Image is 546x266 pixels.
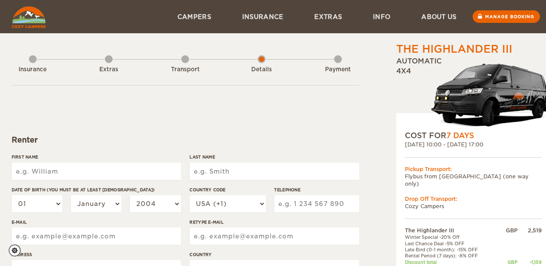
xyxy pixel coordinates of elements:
label: First Name [12,154,181,160]
td: Rental Period (7 days): -8% OFF [405,253,506,259]
label: Address [12,251,181,258]
td: Cozy Campers [405,203,542,210]
div: -1,159 [518,259,542,265]
input: e.g. 1 234 567 890 [274,195,359,212]
input: e.g. example@example.com [12,228,181,245]
div: GBP [506,227,518,234]
td: Last Chance Deal -5% OFF [405,241,506,247]
div: GBP [506,259,518,265]
td: The Highlander III [405,227,506,234]
td: Discount total [405,259,506,265]
td: Late Bird (0-1 month): -15% OFF [405,247,506,253]
div: Details [238,66,285,74]
div: Transport [161,66,209,74]
div: Extras [85,66,133,74]
div: Renter [12,135,359,145]
a: Cookie settings [9,244,26,256]
span: 7 Days [446,131,474,140]
div: Pickup Transport: [405,165,542,173]
label: Telephone [274,187,359,193]
div: Payment [314,66,362,74]
div: 2,519 [518,227,542,234]
label: Date of birth (You must be at least [DEMOGRAPHIC_DATA]) [12,187,181,193]
div: Drop Off Transport: [405,195,542,203]
label: Retype E-mail [189,219,359,225]
img: Cozy Campers [12,6,46,28]
div: The Highlander III [396,42,512,57]
label: Last Name [189,154,359,160]
td: Flybus from [GEOGRAPHIC_DATA] (one way only) [405,173,542,187]
div: [DATE] 10:00 - [DATE] 17:00 [405,141,542,148]
label: Country [189,251,359,258]
label: E-mail [12,219,181,225]
input: e.g. Smith [189,163,359,180]
a: Manage booking [473,10,540,23]
label: Country Code [189,187,265,193]
div: COST FOR [405,130,542,141]
input: e.g. example@example.com [189,228,359,245]
div: Insurance [9,66,57,74]
td: Winter Special -20% Off [405,234,506,240]
input: e.g. William [12,163,181,180]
